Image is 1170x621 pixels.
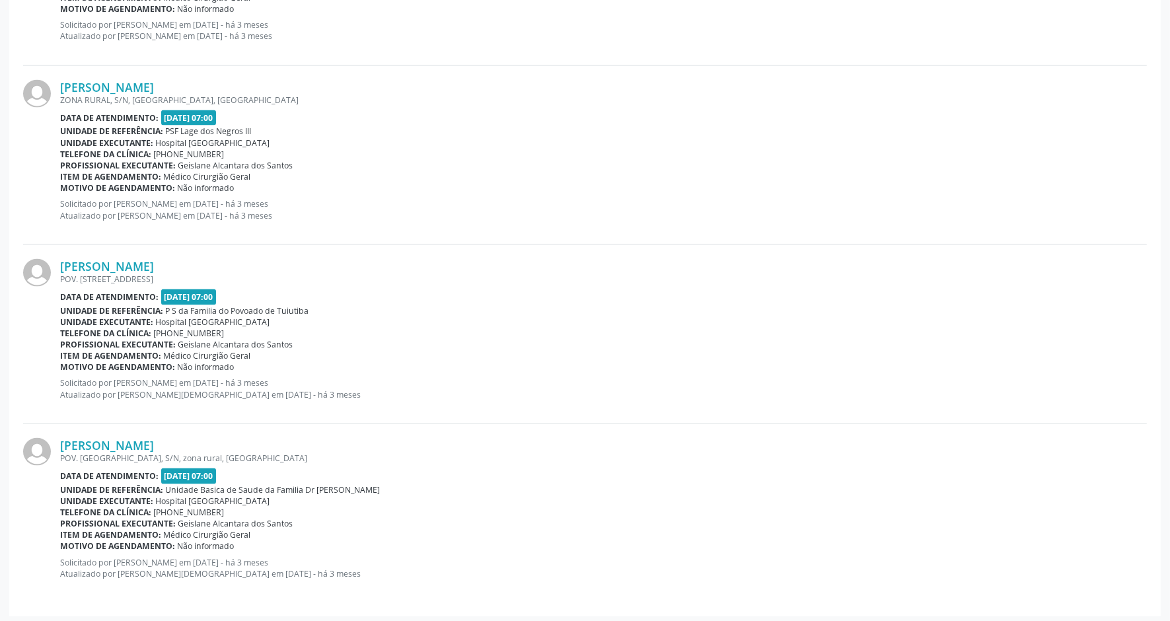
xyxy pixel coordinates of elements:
span: Hospital [GEOGRAPHIC_DATA] [156,137,270,149]
b: Motivo de agendamento: [60,540,175,552]
span: Médico Cirurgião Geral [164,529,251,540]
b: Profissional executante: [60,160,176,171]
b: Profissional executante: [60,518,176,529]
span: Não informado [178,182,235,194]
span: Não informado [178,540,235,552]
b: Data de atendimento: [60,470,159,482]
b: Data de atendimento: [60,112,159,124]
span: Hospital [GEOGRAPHIC_DATA] [156,495,270,507]
span: [DATE] 07:00 [161,110,217,126]
span: [PHONE_NUMBER] [154,149,225,160]
span: Médico Cirurgião Geral [164,171,251,182]
b: Telefone da clínica: [60,149,151,160]
b: Unidade executante: [60,316,153,328]
div: ZONA RURAL, S/N, [GEOGRAPHIC_DATA], [GEOGRAPHIC_DATA] [60,94,1147,106]
img: img [23,80,51,108]
b: Telefone da clínica: [60,507,151,518]
b: Unidade executante: [60,495,153,507]
p: Solicitado por [PERSON_NAME] em [DATE] - há 3 meses Atualizado por [PERSON_NAME][DEMOGRAPHIC_DATA... [60,557,1147,579]
b: Unidade de referência: [60,126,163,137]
span: [PHONE_NUMBER] [154,328,225,339]
b: Unidade de referência: [60,305,163,316]
span: Unidade Basica de Saude da Familia Dr [PERSON_NAME] [166,484,381,495]
b: Telefone da clínica: [60,328,151,339]
img: img [23,259,51,287]
b: Item de agendamento: [60,529,161,540]
p: Solicitado por [PERSON_NAME] em [DATE] - há 3 meses Atualizado por [PERSON_NAME] em [DATE] - há 3... [60,19,1147,42]
b: Motivo de agendamento: [60,182,175,194]
img: img [23,438,51,466]
b: Item de agendamento: [60,350,161,361]
a: [PERSON_NAME] [60,438,154,453]
span: Geislane Alcantara dos Santos [178,518,293,529]
span: P S da Familia do Povoado de Tuiutiba [166,305,309,316]
b: Item de agendamento: [60,171,161,182]
span: [DATE] 07:00 [161,289,217,305]
span: Geislane Alcantara dos Santos [178,160,293,171]
b: Motivo de agendamento: [60,3,175,15]
b: Unidade executante: [60,137,153,149]
b: Profissional executante: [60,339,176,350]
span: Não informado [178,3,235,15]
span: Médico Cirurgião Geral [164,350,251,361]
b: Data de atendimento: [60,291,159,303]
a: [PERSON_NAME] [60,80,154,94]
a: [PERSON_NAME] [60,259,154,274]
div: POV. [STREET_ADDRESS] [60,274,1147,285]
b: Motivo de agendamento: [60,361,175,373]
span: Não informado [178,361,235,373]
b: Unidade de referência: [60,484,163,495]
div: POV. [GEOGRAPHIC_DATA], S/N, zona rural, [GEOGRAPHIC_DATA] [60,453,1147,464]
span: Geislane Alcantara dos Santos [178,339,293,350]
p: Solicitado por [PERSON_NAME] em [DATE] - há 3 meses Atualizado por [PERSON_NAME] em [DATE] - há 3... [60,198,1147,221]
span: [DATE] 07:00 [161,468,217,484]
p: Solicitado por [PERSON_NAME] em [DATE] - há 3 meses Atualizado por [PERSON_NAME][DEMOGRAPHIC_DATA... [60,377,1147,400]
span: Hospital [GEOGRAPHIC_DATA] [156,316,270,328]
span: PSF Lage dos Negros III [166,126,252,137]
span: [PHONE_NUMBER] [154,507,225,518]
